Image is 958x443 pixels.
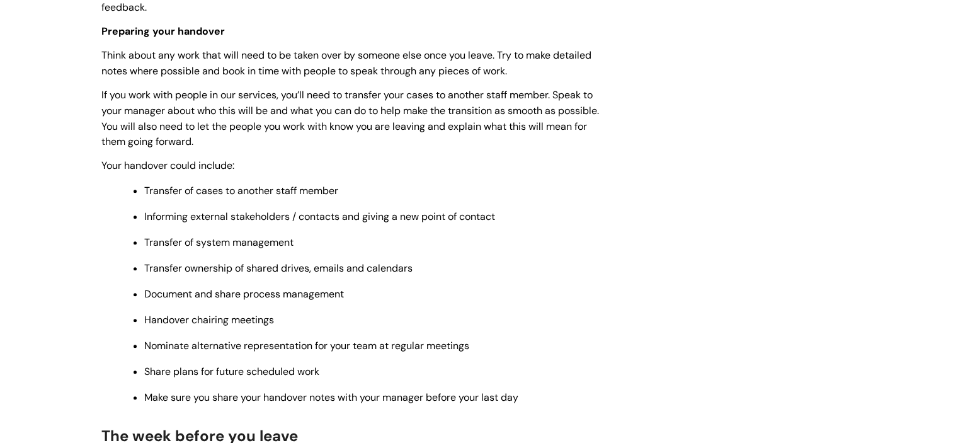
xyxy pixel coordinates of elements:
[144,365,319,378] span: Share plans for future scheduled work
[144,184,338,197] span: Transfer of cases to another staff member
[144,287,344,301] span: Document and share process management
[144,210,495,223] span: Informing external stakeholders / contacts and giving a new point of contact
[101,25,225,38] span: Preparing your handover
[101,159,234,172] span: Your handover could include:
[144,262,413,275] span: Transfer ownership of shared drives, emails and calendars
[144,391,518,404] span: Make sure you share your handover notes with your manager before your last day
[101,88,599,148] span: If you work with people in our services, you’ll need to transfer your cases to another staff memb...
[101,49,591,78] span: Think about any work that will need to be taken over by someone else once you leave. Try to make ...
[144,236,294,249] span: Transfer of system management
[144,313,274,326] span: Handover chairing meetings
[144,339,469,352] span: Nominate alternative representation for your team at regular meetings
